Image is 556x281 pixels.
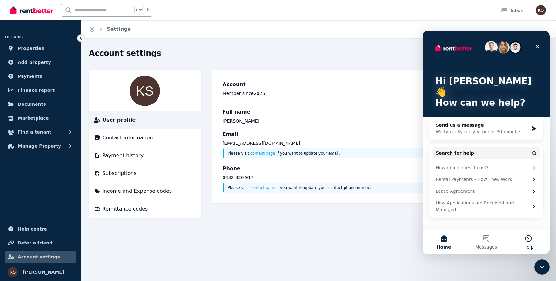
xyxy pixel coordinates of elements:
[94,170,196,177] a: Subscriptions
[102,187,172,195] span: Income and Expense codes
[94,116,196,124] a: User profile
[94,134,196,142] a: Contact information
[223,165,538,172] h3: Phone
[18,225,47,233] span: Help centre
[18,142,61,150] span: Manage Property
[10,5,53,15] img: RentBetter
[5,126,76,138] button: Find a tenant
[18,253,60,261] span: Account settings
[5,251,76,263] a: Account settings
[228,151,534,156] p: Please visit if you want to update your email.
[223,118,259,124] div: [PERSON_NAME]
[102,116,136,124] span: User profile
[18,86,55,94] span: Finance report
[5,56,76,69] a: Add property
[89,48,161,58] h1: Account settings
[5,112,76,124] a: Marketplace
[18,72,42,80] span: Payments
[81,20,138,38] nav: Breadcrumb
[5,98,76,110] a: Documents
[102,152,144,159] span: Payment history
[102,134,153,142] span: Contact information
[5,35,25,39] span: ORGANISE
[94,205,196,213] a: Remittance codes
[250,151,275,156] a: contact page
[18,114,49,122] span: Marketplace
[223,108,538,116] h3: Full name
[223,90,538,97] p: Member since 2025
[223,130,538,138] h3: Email
[5,84,76,97] a: Finance report
[501,7,523,14] div: Inbox
[423,31,550,254] iframe: Intercom live chat
[130,76,160,106] img: Kristopher Stephen
[94,187,196,195] a: Income and Expense codes
[536,5,546,15] img: Kristopher Stephen
[5,223,76,235] a: Help centre
[107,26,131,32] a: Settings
[8,267,18,277] img: Kristopher Stephen
[18,239,52,247] span: Refer a friend
[5,42,76,55] a: Properties
[223,140,538,146] p: [EMAIL_ADDRESS][DOMAIN_NAME]
[18,44,44,52] span: Properties
[134,6,144,14] span: Ctrl
[228,185,534,190] p: Please visit if you want to update your contact phone number.
[23,268,64,276] span: [PERSON_NAME]
[102,170,137,177] span: Subscriptions
[223,174,538,181] p: 0432 330 917
[5,70,76,83] a: Payments
[534,259,550,275] iframe: Intercom live chat
[5,237,76,249] a: Refer a friend
[102,205,148,213] span: Remittance codes
[147,8,149,13] span: k
[223,81,538,88] h3: Account
[18,58,51,66] span: Add property
[94,152,196,159] a: Payment history
[18,100,46,108] span: Documents
[18,128,51,136] span: Find a tenant
[5,140,76,152] button: Manage Property
[250,185,275,190] a: contact page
